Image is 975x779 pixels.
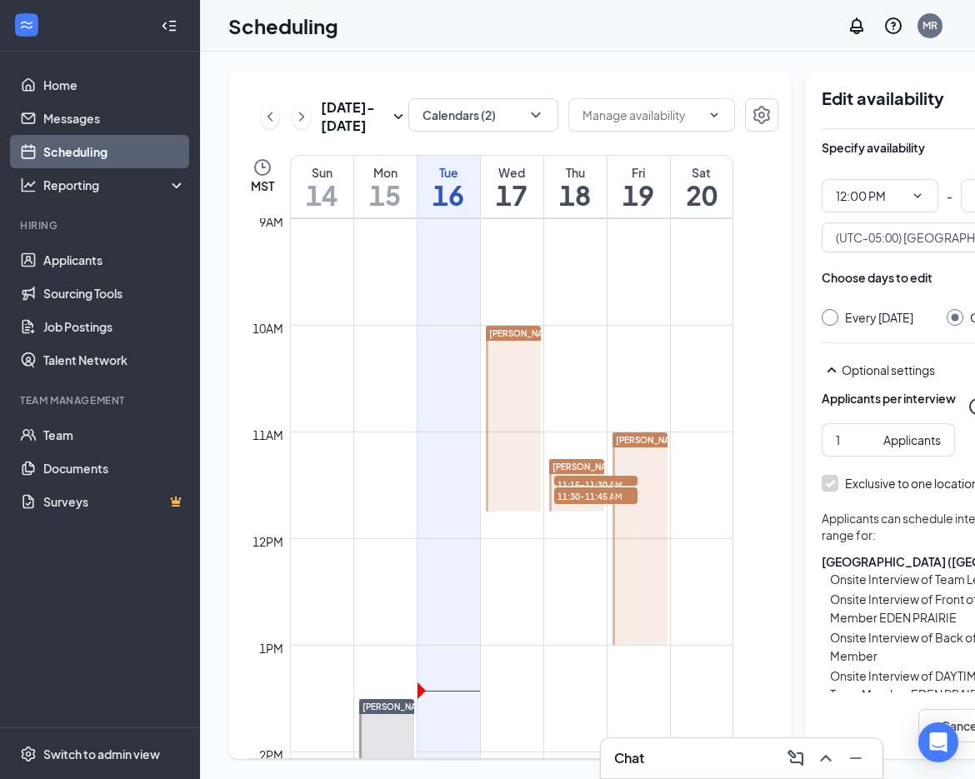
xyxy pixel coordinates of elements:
button: ChevronLeft [261,104,279,129]
button: Settings [745,98,778,132]
svg: ChevronUp [816,748,836,768]
div: Choose days to edit [822,269,932,286]
div: 1pm [256,639,287,657]
a: September 19, 2025 [607,156,670,217]
a: September 14, 2025 [291,156,353,217]
h3: Chat [614,749,644,767]
a: Documents [43,452,186,485]
h1: 20 [671,181,733,209]
a: Talent Network [43,343,186,377]
div: MR [922,18,937,32]
svg: Settings [20,746,37,762]
div: Sun [291,164,353,181]
div: Switch to admin view [43,746,160,762]
button: ComposeMessage [782,745,809,772]
div: Specify availability [822,139,925,156]
svg: Notifications [847,16,867,36]
svg: Clock [252,157,272,177]
svg: ChevronDown [527,107,544,123]
h1: 16 [417,181,480,209]
h1: 15 [354,181,417,209]
svg: WorkstreamLogo [18,17,35,33]
h1: 18 [544,181,607,209]
div: Thu [544,164,607,181]
h1: Scheduling [228,12,338,40]
div: Mon [354,164,417,181]
h3: [DATE] - [DATE] [321,98,388,135]
div: Applicants per interview [822,390,956,407]
a: Sourcing Tools [43,277,186,310]
div: 9am [256,212,287,231]
button: ChevronUp [812,745,839,772]
span: [PERSON_NAME] [616,435,686,445]
h1: 14 [291,181,353,209]
div: Sat [671,164,733,181]
div: Every [DATE] [845,309,913,326]
a: September 20, 2025 [671,156,733,217]
a: September 18, 2025 [544,156,607,217]
svg: ChevronDown [911,189,924,202]
div: 2pm [256,746,287,764]
svg: Settings [752,105,772,125]
span: [PERSON_NAME] [552,462,622,472]
div: Tue [417,164,480,181]
a: Job Postings [43,310,186,343]
div: 10am [249,319,287,337]
button: ChevronRight [292,104,311,129]
svg: ChevronRight [293,107,310,127]
svg: SmallChevronUp [822,360,842,380]
a: Home [43,68,186,102]
span: 11:30-11:45 AM [554,487,637,504]
svg: ComposeMessage [786,748,806,768]
span: [PERSON_NAME] [489,328,559,338]
h1: 17 [481,181,543,209]
h1: 19 [607,181,670,209]
div: Hiring [20,218,182,232]
div: Fri [607,164,670,181]
a: SurveysCrown [43,485,186,518]
svg: ChevronDown [707,108,721,122]
div: Open Intercom Messenger [918,722,958,762]
svg: SmallChevronDown [388,107,408,127]
a: Scheduling [43,135,186,168]
div: Reporting [43,177,187,193]
a: Settings [745,98,778,135]
a: Team [43,418,186,452]
div: Applicants [883,431,941,449]
svg: Minimize [846,748,866,768]
div: 11am [249,426,287,444]
a: Applicants [43,243,186,277]
a: September 17, 2025 [481,156,543,217]
a: Messages [43,102,186,135]
div: 12pm [249,532,287,551]
svg: Collapse [161,17,177,34]
span: 11:15-11:30 AM [554,476,637,492]
span: [PERSON_NAME] [362,702,432,712]
a: September 16, 2025 [417,156,480,217]
div: Wed [481,164,543,181]
input: Manage availability [582,106,701,124]
div: Team Management [20,393,182,407]
span: MST [251,177,274,194]
svg: Analysis [20,177,37,193]
button: Calendars (2)ChevronDown [408,98,558,132]
svg: ChevronLeft [262,107,278,127]
button: Minimize [842,745,869,772]
svg: QuestionInfo [883,16,903,36]
a: September 15, 2025 [354,156,417,217]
